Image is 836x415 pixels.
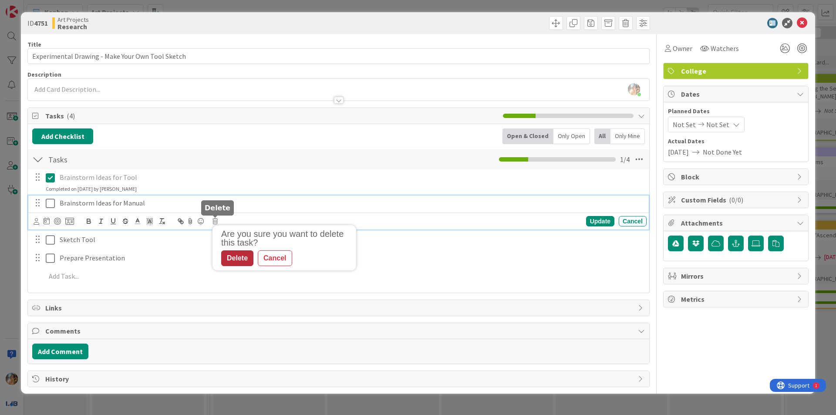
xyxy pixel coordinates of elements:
div: Completed on [DATE] by [PERSON_NAME] [46,185,137,193]
span: ID [27,18,48,28]
span: Mirrors [681,271,792,281]
span: College [681,66,792,76]
span: Links [45,303,634,313]
div: Open & Closed [502,128,553,144]
span: Tasks [45,111,499,121]
button: Add Checklist [32,128,93,144]
div: Delete [221,250,253,266]
div: All [594,128,610,144]
span: Watchers [711,43,739,54]
b: 4751 [34,19,48,27]
p: Prepare Presentation [60,253,643,263]
div: Are you sure you want to delete this task? [221,229,352,247]
span: Not Set [706,119,729,130]
span: Actual Dates [668,137,804,146]
span: Support [18,1,40,12]
span: Metrics [681,294,792,304]
span: [DATE] [668,147,689,157]
div: Cancel [619,216,647,226]
span: ( 4 ) [67,111,75,120]
div: Only Open [553,128,590,144]
p: Brainstorm Ideas for Tool [60,172,643,182]
div: 1 [45,3,47,10]
div: Only Mine [610,128,645,144]
span: Block [681,172,792,182]
span: ( 0/0 ) [729,196,743,204]
span: Comments [45,326,634,336]
input: type card name here... [27,48,650,64]
span: Description [27,71,61,78]
span: Art Projects [57,16,89,23]
p: Sketch Tool [60,235,643,245]
span: History [45,374,634,384]
button: Add Comment [32,344,88,359]
p: Brainstorm Ideas for Manual [60,198,643,208]
span: Not Set [673,119,696,130]
span: Dates [681,89,792,99]
span: 1 / 4 [620,154,630,165]
span: Attachments [681,218,792,228]
div: Cancel [258,250,292,266]
input: Add Checklist... [45,152,241,167]
span: Custom Fields [681,195,792,205]
span: Planned Dates [668,107,804,116]
div: Update [586,216,614,226]
h5: Delete [205,204,230,212]
span: Owner [673,43,692,54]
span: Not Done Yet [703,147,742,157]
img: DgSP5OpwsSRUZKwS8gMSzgstfBmcQ77l.jpg [628,83,640,95]
label: Title [27,40,41,48]
b: Research [57,23,89,30]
